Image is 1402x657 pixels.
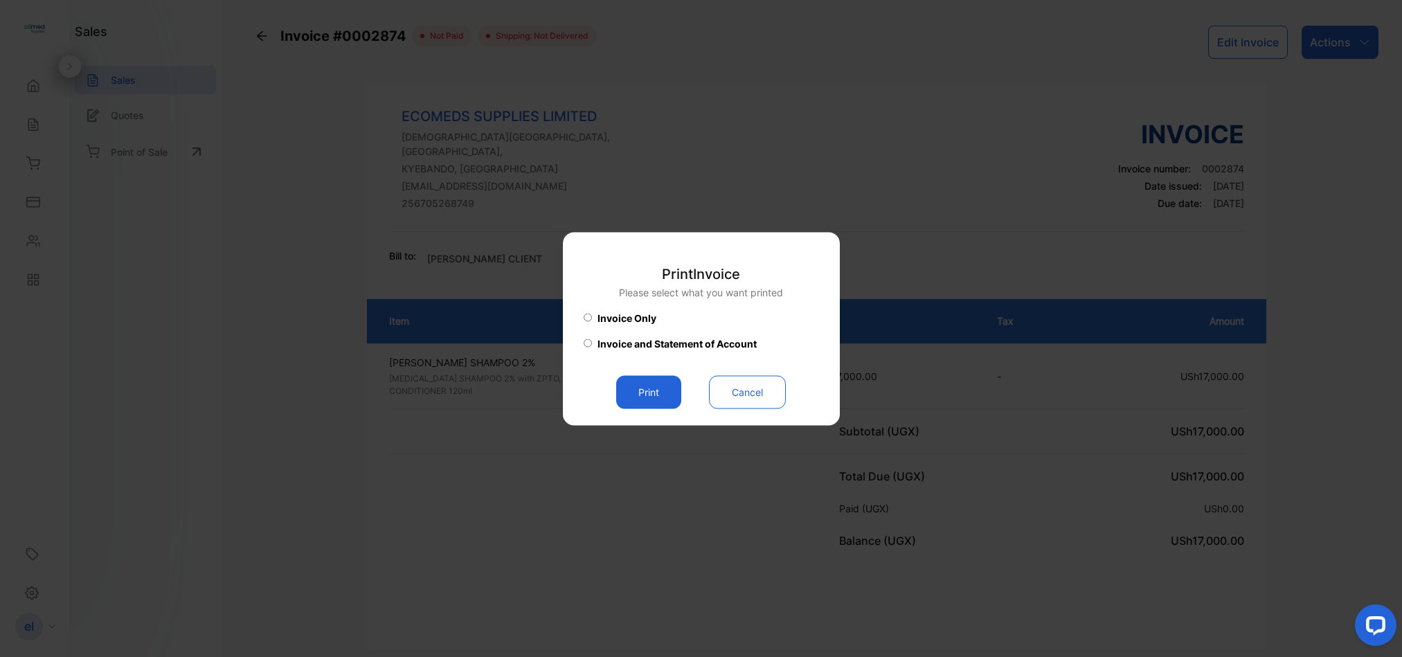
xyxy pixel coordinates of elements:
span: Invoice Only [597,310,656,325]
p: Please select what you want printed [619,285,783,299]
button: Cancel [709,375,786,408]
button: Print [616,375,681,408]
iframe: LiveChat chat widget [1344,599,1402,657]
p: Print Invoice [619,263,783,284]
span: Invoice and Statement of Account [597,336,757,350]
